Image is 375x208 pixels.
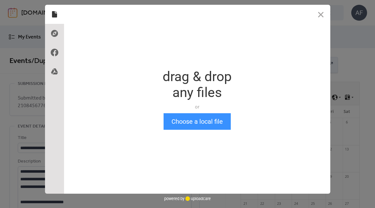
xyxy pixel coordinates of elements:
[45,62,64,81] div: Google Drive
[163,104,232,110] div: or
[45,5,64,24] div: Local Files
[164,113,231,130] button: Choose a local file
[311,5,330,24] button: Close
[163,69,232,101] div: drag & drop any files
[184,196,211,201] a: uploadcare
[45,43,64,62] div: Facebook
[164,194,211,203] div: powered by
[45,24,64,43] div: Direct Link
